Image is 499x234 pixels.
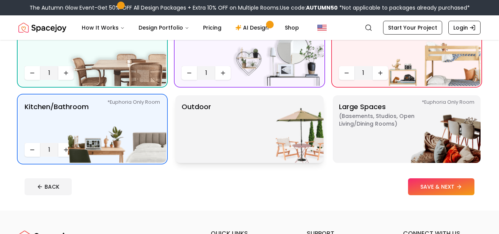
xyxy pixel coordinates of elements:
button: Increase quantity [215,66,231,80]
a: Login [448,21,481,35]
p: Kids' Bedroom/Nursery [339,25,418,63]
button: BACK [25,178,72,195]
img: entryway [225,18,324,86]
button: SAVE & NEXT [408,178,474,195]
span: 1 [357,68,370,78]
p: Kitchen/Bathroom [25,101,89,140]
img: Large Spaces *Euphoria Only [382,95,481,163]
button: Decrease quantity [182,66,197,80]
span: ( Basements, Studios, Open living/dining rooms ) [339,112,435,128]
p: Dining Room [25,25,68,63]
button: Design Portfolio [132,20,195,35]
a: Start Your Project [383,21,442,35]
button: Decrease quantity [339,66,354,80]
a: Pricing [197,20,228,35]
button: How It Works [76,20,131,35]
span: 1 [200,68,212,78]
a: AI Design [229,20,277,35]
span: *Not applicable to packages already purchased* [338,4,470,12]
button: Increase quantity [58,66,74,80]
p: Outdoor [182,101,211,157]
span: 1 [43,68,55,78]
img: United States [317,23,327,32]
button: Increase quantity [373,66,388,80]
div: The Autumn Glow Event-Get 50% OFF All Design Packages + Extra 10% OFF on Multiple Rooms. [30,4,470,12]
button: Increase quantity [58,143,74,157]
span: Use code: [280,4,338,12]
button: Decrease quantity [25,66,40,80]
p: entryway [182,25,213,63]
a: Spacejoy [18,20,66,35]
img: Spacejoy Logo [18,20,66,35]
nav: Main [76,20,305,35]
img: Dining Room [68,18,166,86]
img: Kids' Bedroom/Nursery [382,18,481,86]
button: Decrease quantity [25,143,40,157]
a: Shop [279,20,305,35]
nav: Global [18,15,481,40]
img: Outdoor [225,95,324,163]
span: 1 [43,145,55,154]
img: Kitchen/Bathroom *Euphoria Only [68,95,166,163]
p: Large Spaces [339,101,435,157]
b: AUTUMN50 [306,4,338,12]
